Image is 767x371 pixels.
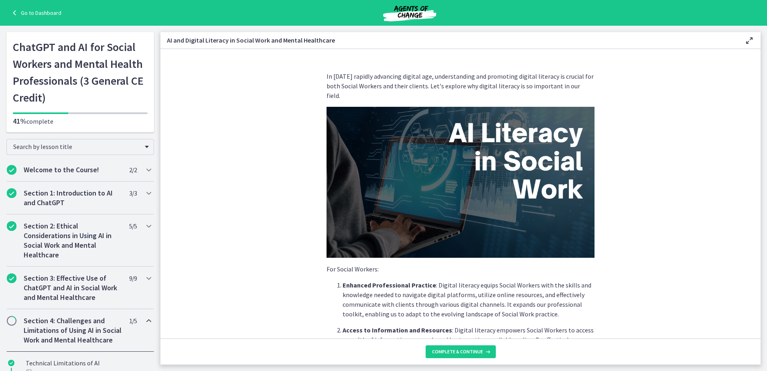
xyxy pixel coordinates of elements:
h2: Section 1: Introduction to AI and ChatGPT [24,188,122,208]
p: In [DATE] rapidly advancing digital age, understanding and promoting digital literacy is crucial ... [327,71,595,100]
h1: ChatGPT and AI for Social Workers and Mental Health Professionals (3 General CE Credit) [13,39,148,106]
h2: Section 3: Effective Use of ChatGPT and AI in Social Work and Mental Healthcare [24,273,122,302]
span: 2 / 2 [129,165,137,175]
strong: Enhanced Professional Practice [343,281,436,289]
span: 1 / 5 [129,316,137,326]
p: complete [13,116,148,126]
a: Go to Dashboard [10,8,61,18]
i: Completed [8,360,14,366]
p: : Digital literacy equips Social Workers with the skills and knowledge needed to navigate digital... [343,280,595,319]
i: Completed [7,188,16,198]
h3: AI and Digital Literacy in Social Work and Mental Healthcare [167,35,732,45]
span: 9 / 9 [129,273,137,283]
i: Completed [7,221,16,231]
i: Completed [7,165,16,175]
img: Slides_for_Title_Slides_for_ChatGPT_and_AI_for_Social_Work_%2814%29.png [327,107,595,258]
button: Complete & continue [426,345,496,358]
p: For Social Workers: [327,264,595,274]
span: 41% [13,116,26,126]
span: Search by lesson title [13,143,141,151]
h2: Section 2: Ethical Considerations in Using AI in Social Work and Mental Healthcare [24,221,122,260]
strong: Access to Information and Resources [343,326,452,334]
span: Complete & continue [432,349,483,355]
span: 5 / 5 [129,221,137,231]
h2: Welcome to the Course! [24,165,122,175]
img: Agents of Change Social Work Test Prep [361,3,458,22]
i: Completed [7,273,16,283]
h2: Section 4: Challenges and Limitations of Using AI in Social Work and Mental Healthcare [24,316,122,345]
div: Search by lesson title [6,139,154,155]
span: 3 / 3 [129,188,137,198]
p: : Digital literacy empowers Social Workers to access a wealth of information, research, and best ... [343,325,595,364]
